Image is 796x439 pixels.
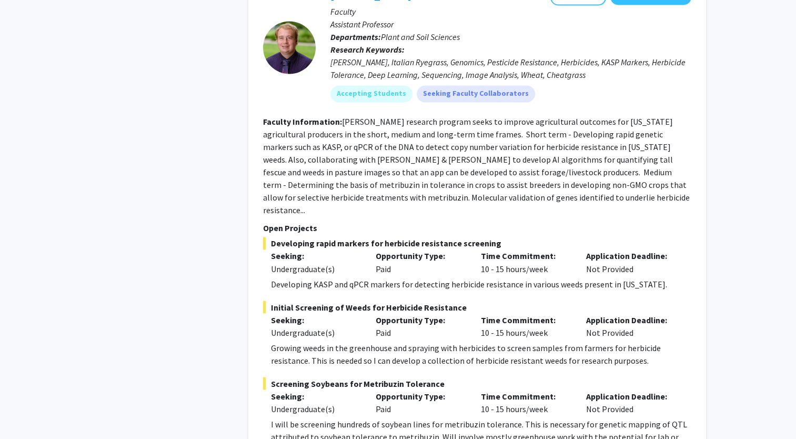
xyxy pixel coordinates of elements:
div: Paid [368,390,473,415]
div: Undergraduate(s) [271,326,360,338]
p: Time Commitment: [481,313,570,326]
p: Growing weeds in the greenhouse and spraying with herbicides to screen samples from farmers for h... [271,341,691,366]
span: Screening Soybeans for Metribuzin Tolerance [263,377,691,390]
span: Developing rapid markers for herbicide resistance screening [263,237,691,250]
p: Time Commitment: [481,250,570,262]
p: Faculty [330,5,691,18]
b: Faculty Information: [263,116,342,127]
p: Application Deadline: [586,390,676,402]
div: 10 - 15 hours/week [473,250,578,275]
div: Not Provided [578,250,683,275]
div: [PERSON_NAME], Italian Ryegrass, Genomics, Pesticide Resistance, Herbicides, KASP Markers, Herbic... [330,56,691,81]
p: Application Deadline: [586,313,676,326]
div: Not Provided [578,313,683,338]
div: 10 - 15 hours/week [473,313,578,338]
p: Application Deadline: [586,250,676,262]
p: Open Projects [263,222,691,234]
div: Undergraduate(s) [271,262,360,275]
div: Not Provided [578,390,683,415]
p: Time Commitment: [481,390,570,402]
span: Initial Screening of Weeds for Herbicide Resistance [263,301,691,313]
p: Opportunity Type: [376,313,465,326]
mat-chip: Seeking Faculty Collaborators [417,85,535,102]
p: Seeking: [271,390,360,402]
span: Plant and Soil Sciences [381,32,460,42]
b: Departments: [330,32,381,42]
iframe: Chat [8,392,45,431]
p: Seeking: [271,250,360,262]
div: 10 - 15 hours/week [473,390,578,415]
div: Paid [368,313,473,338]
mat-chip: Accepting Students [330,85,412,102]
p: Developing KASP and qPCR markers for detecting herbicide resistance in various weeds present in [... [271,277,691,290]
p: Seeking: [271,313,360,326]
b: Research Keywords: [330,44,405,55]
p: Opportunity Type: [376,250,465,262]
div: Undergraduate(s) [271,402,360,415]
fg-read-more: [PERSON_NAME] research program seeks to improve agricultural outcomes for [US_STATE] agricultural... [263,116,690,215]
p: Opportunity Type: [376,390,465,402]
div: Paid [368,250,473,275]
p: Assistant Professor [330,18,691,31]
